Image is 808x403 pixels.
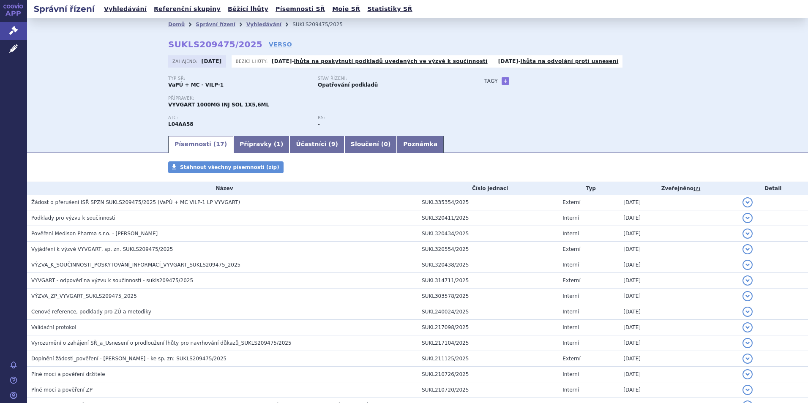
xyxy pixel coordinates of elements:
[562,278,580,283] span: Externí
[619,289,738,304] td: [DATE]
[619,182,738,195] th: Zveřejněno
[619,335,738,351] td: [DATE]
[31,246,173,252] span: Vyjádření k výzvě VYVGART, sp. zn. SUKLS209475/2025
[742,322,753,332] button: detail
[562,199,580,205] span: Externí
[619,195,738,210] td: [DATE]
[742,213,753,223] button: detail
[330,3,363,15] a: Moje SŘ
[236,58,270,65] span: Běžící lhůty:
[619,304,738,320] td: [DATE]
[273,3,328,15] a: Písemnosti SŘ
[168,82,224,88] strong: VaPÚ + MC - VILP-1
[418,320,558,335] td: SUKL217098/2025
[418,226,558,242] td: SUKL320434/2025
[562,340,579,346] span: Interní
[742,385,753,395] button: detail
[272,58,488,65] p: -
[619,257,738,273] td: [DATE]
[27,182,418,195] th: Název
[742,338,753,348] button: detail
[693,186,700,192] abbr: (?)
[418,351,558,367] td: SUKL211125/2025
[562,293,579,299] span: Interní
[562,356,580,362] span: Externí
[562,324,579,330] span: Interní
[619,242,738,257] td: [DATE]
[168,161,284,173] a: Stáhnout všechny písemnosti (zip)
[562,387,579,393] span: Interní
[418,289,558,304] td: SUKL303578/2025
[742,275,753,286] button: detail
[172,58,199,65] span: Zahájeno:
[31,356,227,362] span: Doplnění žádosti_pověření - Lenka Hrdličková - ke sp. zn: SUKLS209475/2025
[418,182,558,195] th: Číslo jednací
[233,136,289,153] a: Přípravky (1)
[294,58,488,64] a: lhůta na poskytnutí podkladů uvedených ve výzvě k součinnosti
[269,40,292,49] a: VERSO
[31,278,193,283] span: VYVGART - odpověď na výzvu k součinnosti - sukls209475/2025
[520,58,618,64] a: lhůta na odvolání proti usnesení
[31,387,93,393] span: Plné moci a pověření ZP
[276,141,281,147] span: 1
[498,58,519,64] strong: [DATE]
[216,141,224,147] span: 17
[562,246,580,252] span: Externí
[742,244,753,254] button: detail
[246,22,281,27] a: Vyhledávání
[558,182,619,195] th: Typ
[168,22,185,27] a: Domů
[31,340,292,346] span: Vyrozumění o zahájení SŘ_a_Usnesení o prodloužení lhůty pro navrhování důkazů_SUKLS209475/2025
[742,291,753,301] button: detail
[31,309,151,315] span: Cenové reference, podklady pro ZÚ a metodiky
[168,136,233,153] a: Písemnosti (17)
[498,58,619,65] p: -
[619,367,738,382] td: [DATE]
[168,96,467,101] p: Přípravek:
[101,3,149,15] a: Vyhledávání
[418,382,558,398] td: SUKL210720/2025
[318,121,320,127] strong: -
[619,382,738,398] td: [DATE]
[418,257,558,273] td: SUKL320438/2025
[397,136,444,153] a: Poznámka
[418,210,558,226] td: SUKL320411/2025
[31,324,76,330] span: Validační protokol
[168,121,194,127] strong: EFGARTIGIMOD ALFA
[180,164,279,170] span: Stáhnout všechny písemnosti (zip)
[196,22,235,27] a: Správní řízení
[272,58,292,64] strong: [DATE]
[484,76,498,86] h3: Tagy
[742,197,753,207] button: detail
[31,215,115,221] span: Podklady pro výzvu k součinnosti
[168,39,262,49] strong: SUKLS209475/2025
[225,3,271,15] a: Běžící lhůty
[742,307,753,317] button: detail
[502,77,509,85] a: +
[742,354,753,364] button: detail
[168,76,309,81] p: Typ SŘ:
[418,273,558,289] td: SUKL314711/2025
[418,195,558,210] td: SUKL335354/2025
[384,141,388,147] span: 0
[31,231,158,237] span: Pověření Medison Pharma s.r.o. - Hrdličková
[562,309,579,315] span: Interní
[562,215,579,221] span: Interní
[31,293,137,299] span: VÝZVA_ZP_VYVGART_SUKLS209475_2025
[562,262,579,268] span: Interní
[344,136,397,153] a: Sloučení (0)
[619,226,738,242] td: [DATE]
[562,371,579,377] span: Interní
[418,242,558,257] td: SUKL320554/2025
[331,141,336,147] span: 9
[168,102,269,108] span: VYVGART 1000MG INJ SOL 1X5,6ML
[31,371,105,377] span: Plné moci a pověření držitele
[619,351,738,367] td: [DATE]
[318,115,459,120] p: RS:
[202,58,222,64] strong: [DATE]
[151,3,223,15] a: Referenční skupiny
[318,82,378,88] strong: Opatřování podkladů
[418,367,558,382] td: SUKL210726/2025
[31,262,240,268] span: VÝZVA_K_SOUČINNOSTI_POSKYTOVÁNÍ_INFORMACÍ_VYVGART_SUKLS209475_2025
[619,320,738,335] td: [DATE]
